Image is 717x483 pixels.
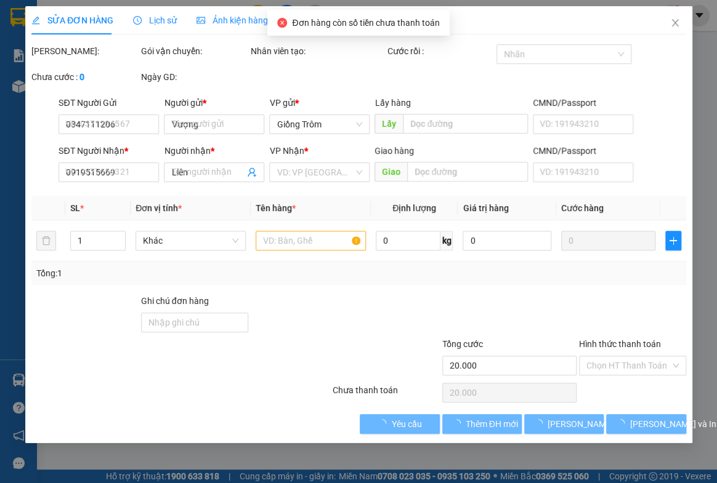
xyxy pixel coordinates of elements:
[247,167,257,177] span: user-add
[256,203,296,213] span: Tên hàng
[463,203,508,213] span: Giá trị hàng
[31,70,139,84] div: Chưa cước :
[292,18,439,28] span: Đơn hàng còn số tiền chưa thanh toán
[136,203,182,213] span: Đơn vị tính
[133,16,142,25] span: clock-circle
[657,6,692,41] button: Close
[665,231,681,250] button: plus
[256,231,366,250] input: VD: Bàn, Ghế
[140,44,248,58] div: Gói vận chuyển:
[36,231,56,250] button: delete
[375,114,403,134] span: Lấy
[670,18,679,28] span: close
[277,115,362,134] span: Giồng Trôm
[196,16,205,25] span: picture
[164,96,264,110] div: Người gửi
[79,72,84,82] b: 0
[578,339,660,349] label: Hình thức thanh toán
[140,70,248,84] div: Ngày GD:
[70,203,80,213] span: SL
[36,266,278,280] div: Tổng: 1
[375,162,407,182] span: Giao
[59,144,159,158] div: SĐT Người Nhận
[533,144,633,158] div: CMND/Passport
[407,162,528,182] input: Dọc đường
[133,15,177,25] span: Lịch sử
[616,419,630,428] span: loading
[375,98,410,108] span: Lấy hàng
[440,231,453,250] span: kg
[277,18,287,28] span: close-circle
[548,417,646,431] span: [PERSON_NAME] thay đổi
[666,236,680,245] span: plus
[606,414,686,434] button: [PERSON_NAME] và In
[31,16,40,25] span: edit
[561,203,603,213] span: Cước hàng
[465,417,517,431] span: Thêm ĐH mới
[561,231,655,250] input: 0
[196,15,268,25] span: Ảnh kiện hàng
[375,146,414,156] span: Giao hàng
[452,419,465,428] span: loading
[331,383,441,405] div: Chưa thanh toán
[140,296,208,306] label: Ghi chú đơn hàng
[533,96,633,110] div: CMND/Passport
[524,414,604,434] button: [PERSON_NAME] thay đổi
[164,144,264,158] div: Người nhận
[269,96,370,110] div: VP gửi
[59,96,159,110] div: SĐT Người Gửi
[403,114,528,134] input: Dọc đường
[442,339,482,349] span: Tổng cước
[630,417,716,431] span: [PERSON_NAME] và In
[269,146,304,156] span: VP Nhận
[442,414,521,434] button: Thêm ĐH mới
[140,313,248,332] input: Ghi chú đơn hàng
[360,414,439,434] button: Yêu cầu
[143,231,238,250] span: Khác
[392,203,436,213] span: Định lượng
[391,417,421,431] span: Yêu cầu
[31,44,139,58] div: [PERSON_NAME]:
[534,419,548,428] span: loading
[31,15,113,25] span: SỬA ĐƠN HÀNG
[387,44,494,58] div: Cước rồi :
[250,44,384,58] div: Nhân viên tạo:
[378,419,391,428] span: loading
